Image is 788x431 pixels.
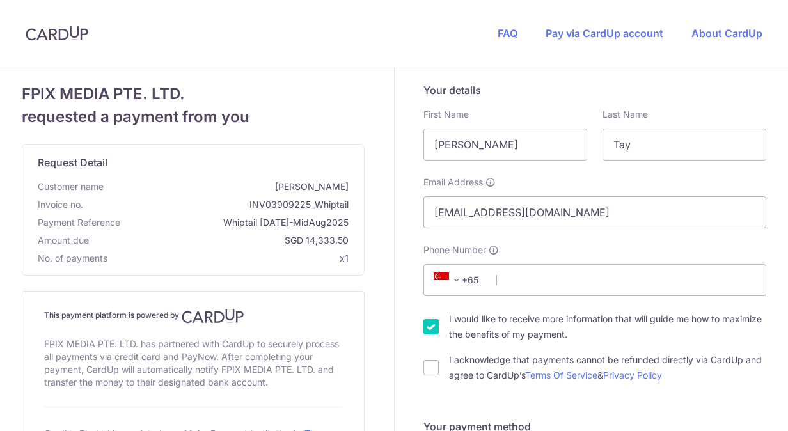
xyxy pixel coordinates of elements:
span: Whiptail [DATE]-MidAug2025 [125,216,349,229]
h4: This payment platform is powered by [44,308,342,324]
a: Privacy Policy [603,370,662,380]
span: No. of payments [38,252,107,265]
img: CardUp [182,308,244,324]
span: x1 [340,253,349,263]
a: FAQ [498,27,517,40]
input: Email address [423,196,766,228]
img: CardUp [26,26,88,41]
div: FPIX MEDIA PTE. LTD. has partnered with CardUp to securely process all payments via credit card a... [44,335,342,391]
span: FPIX MEDIA PTE. LTD. [22,82,365,106]
label: I acknowledge that payments cannot be refunded directly via CardUp and agree to CardUp’s & [449,352,766,383]
span: translation missing: en.request_detail [38,156,107,169]
span: SGD 14,333.50 [94,234,349,247]
h5: Your details [423,82,766,98]
a: Pay via CardUp account [546,27,663,40]
span: translation missing: en.payment_reference [38,217,120,228]
span: requested a payment from you [22,106,365,129]
span: Phone Number [423,244,486,256]
input: Last name [603,129,766,161]
span: Amount due [38,234,89,247]
span: +65 [430,272,487,288]
span: +65 [434,272,464,288]
label: First Name [423,108,469,121]
label: I would like to receive more information that will guide me how to maximize the benefits of my pa... [449,311,766,342]
span: Email Address [423,176,483,189]
span: [PERSON_NAME] [109,180,349,193]
span: Customer name [38,180,104,193]
a: Terms Of Service [525,370,597,380]
a: About CardUp [691,27,762,40]
label: Last Name [603,108,648,121]
input: First name [423,129,587,161]
span: INV03909225_Whiptail [88,198,349,211]
span: Invoice no. [38,198,83,211]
